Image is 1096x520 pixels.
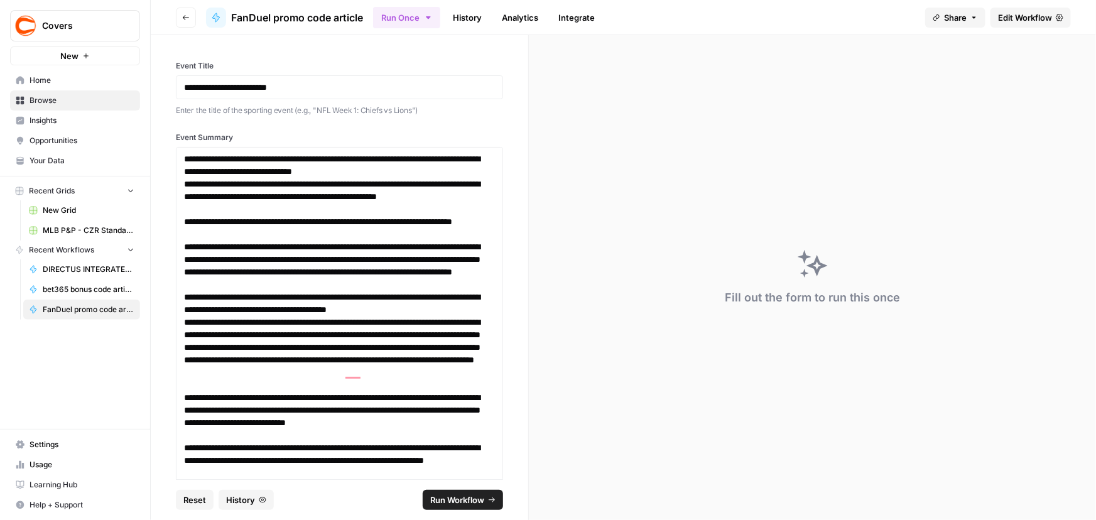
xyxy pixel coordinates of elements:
[10,435,140,455] a: Settings
[206,8,363,28] a: FanDuel promo code article
[10,495,140,515] button: Help + Support
[176,490,214,510] button: Reset
[10,181,140,200] button: Recent Grids
[998,11,1052,24] span: Edit Workflow
[925,8,985,28] button: Share
[944,11,967,24] span: Share
[23,259,140,279] a: DIRECTUS INTEGRATED DraftKings promo code article
[30,135,134,146] span: Opportunities
[176,104,503,117] p: Enter the title of the sporting event (e.g., "NFL Week 1: Chiefs vs Lions")
[23,200,140,220] a: New Grid
[10,455,140,475] a: Usage
[231,10,363,25] span: FanDuel promo code article
[30,499,134,511] span: Help + Support
[430,494,484,506] span: Run Workflow
[23,279,140,300] a: bet365 bonus code article
[494,8,546,28] a: Analytics
[219,490,274,510] button: History
[10,46,140,65] button: New
[43,205,134,216] span: New Grid
[30,155,134,166] span: Your Data
[23,220,140,241] a: MLB P&P - CZR Standard (Production) Grid
[14,14,37,37] img: Covers Logo
[10,131,140,151] a: Opportunities
[23,300,140,320] a: FanDuel promo code article
[183,494,206,506] span: Reset
[10,111,140,131] a: Insights
[990,8,1071,28] a: Edit Workflow
[30,439,134,450] span: Settings
[43,225,134,236] span: MLB P&P - CZR Standard (Production) Grid
[445,8,489,28] a: History
[43,304,134,315] span: FanDuel promo code article
[10,151,140,171] a: Your Data
[10,90,140,111] a: Browse
[423,490,503,510] button: Run Workflow
[30,479,134,490] span: Learning Hub
[43,284,134,295] span: bet365 bonus code article
[29,185,75,197] span: Recent Grids
[60,50,79,62] span: New
[43,264,134,275] span: DIRECTUS INTEGRATED DraftKings promo code article
[30,95,134,106] span: Browse
[10,475,140,495] a: Learning Hub
[10,70,140,90] a: Home
[373,7,440,28] button: Run Once
[725,289,900,306] div: Fill out the form to run this once
[551,8,602,28] a: Integrate
[30,115,134,126] span: Insights
[30,75,134,86] span: Home
[226,494,255,506] span: History
[176,132,503,143] label: Event Summary
[10,241,140,259] button: Recent Workflows
[10,10,140,41] button: Workspace: Covers
[42,19,118,32] span: Covers
[30,459,134,470] span: Usage
[176,60,503,72] label: Event Title
[29,244,94,256] span: Recent Workflows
